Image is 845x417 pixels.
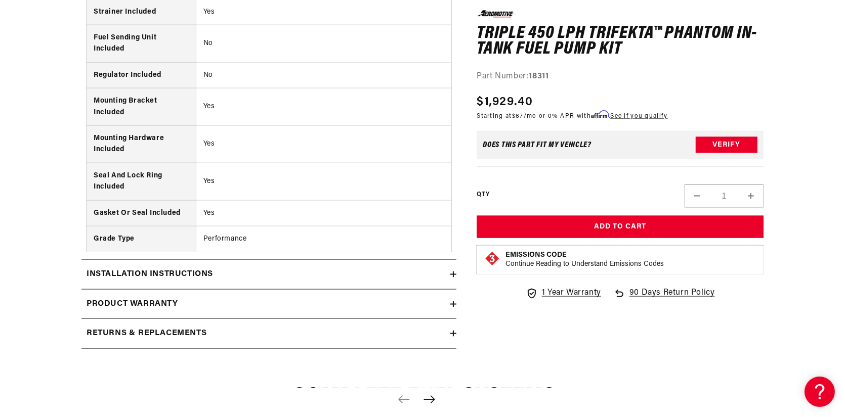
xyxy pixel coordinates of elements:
div: Does This part fit My vehicle? [483,141,591,149]
p: Continue Reading to Understand Emissions Codes [505,260,664,269]
strong: 18311 [529,72,549,80]
th: Mounting Bracket Included [87,88,196,126]
p: Starting at /mo or 0% APR with . [477,111,667,121]
button: Previous slide [393,388,415,410]
td: Performance [196,226,451,252]
th: Mounting Hardware Included [87,125,196,163]
label: QTY [477,190,489,199]
button: Next slide [418,388,440,410]
span: 1 Year Warranty [542,287,601,300]
td: No [196,25,451,63]
a: 1 Year Warranty [526,287,601,300]
summary: Returns & replacements [81,319,456,348]
button: Verify [696,137,757,153]
span: $1,929.40 [477,93,533,111]
h2: Returns & replacements [87,327,206,340]
summary: Installation Instructions [81,260,456,289]
img: Emissions code [484,251,500,267]
span: Affirm [591,111,609,118]
th: Gasket Or Seal Included [87,200,196,226]
strong: Emissions Code [505,251,567,259]
td: Yes [196,125,451,163]
button: Emissions CodeContinue Reading to Understand Emissions Codes [505,251,664,269]
button: Add to Cart [477,216,764,239]
th: Regulator Included [87,62,196,88]
div: Part Number: [477,70,764,83]
th: Seal And Lock Ring Included [87,163,196,200]
summary: Product warranty [81,290,456,319]
h2: Product warranty [87,298,178,311]
td: Yes [196,88,451,126]
span: 90 Days Return Policy [629,287,715,310]
h2: Installation Instructions [87,268,213,281]
a: See if you qualify - Learn more about Affirm Financing (opens in modal) [610,113,667,119]
a: 90 Days Return Policy [613,287,715,310]
h1: Triple 450 LPH Trifekta™ Phantom In-Tank Fuel Pump Kit [477,25,764,57]
span: $67 [512,113,524,119]
td: No [196,62,451,88]
td: Yes [196,200,451,226]
th: Grade Type [87,226,196,252]
td: Yes [196,163,451,200]
th: Fuel Sending Unit Included [87,25,196,63]
h2: Complete Fuel Systems [56,387,789,411]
